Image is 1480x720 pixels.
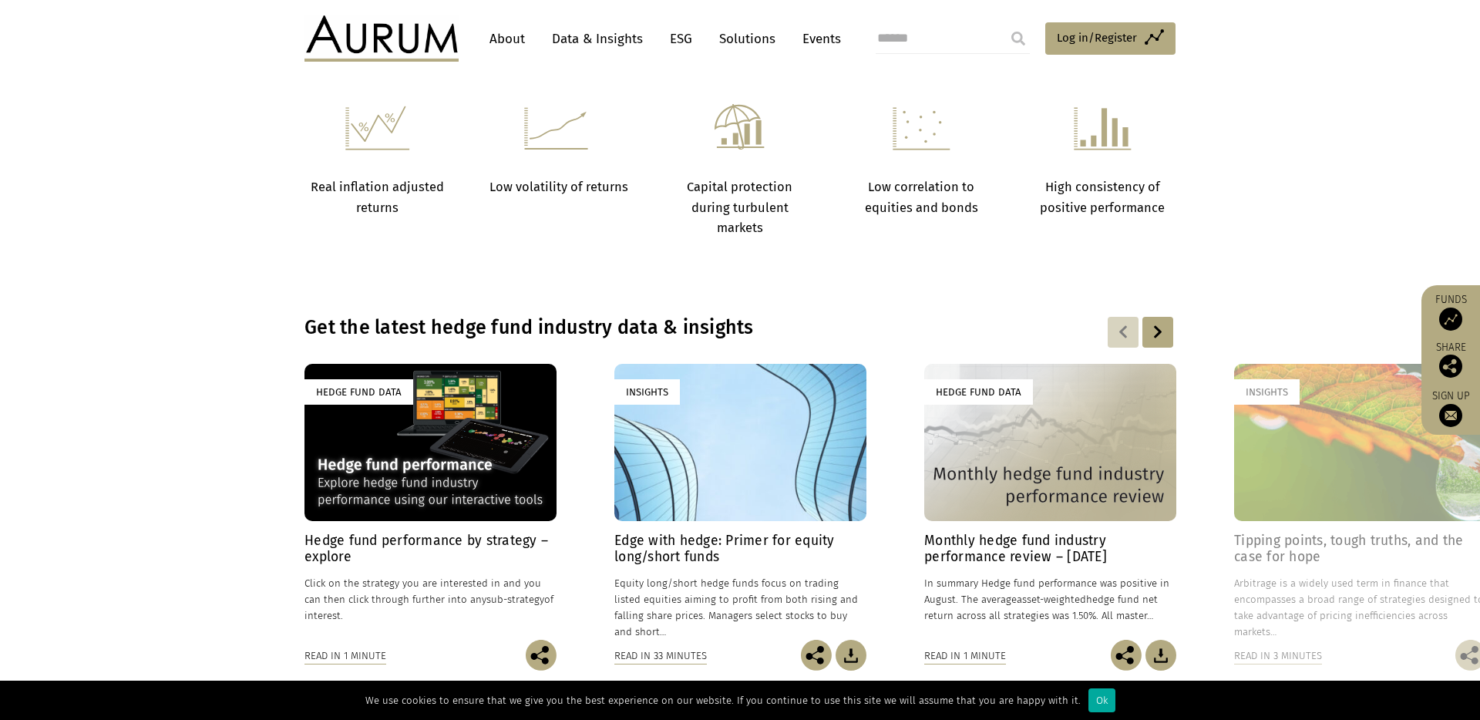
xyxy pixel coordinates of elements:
[544,25,651,53] a: Data & Insights
[801,640,832,671] img: Share this post
[482,25,533,53] a: About
[924,364,1176,640] a: Hedge Fund Data Monthly hedge fund industry performance review – [DATE] In summary Hedge fund per...
[924,533,1176,565] h4: Monthly hedge fund industry performance review – [DATE]
[662,25,700,53] a: ESG
[304,316,977,339] h3: Get the latest hedge fund industry data & insights
[1439,404,1462,427] img: Sign up to our newsletter
[1040,180,1165,214] strong: High consistency of positive performance
[836,640,866,671] img: Download Article
[304,533,557,565] h4: Hedge fund performance by strategy – explore
[1429,342,1472,378] div: Share
[1234,648,1322,664] div: Read in 3 minutes
[924,648,1006,664] div: Read in 1 minute
[304,379,413,405] div: Hedge Fund Data
[304,648,386,664] div: Read in 1 minute
[304,364,557,640] a: Hedge Fund Data Hedge fund performance by strategy – explore Click on the strategy you are intere...
[489,180,628,194] strong: Low volatility of returns
[1111,640,1142,671] img: Share this post
[711,25,783,53] a: Solutions
[1057,29,1137,47] span: Log in/Register
[526,640,557,671] img: Share this post
[1045,22,1176,55] a: Log in/Register
[304,575,557,624] p: Click on the strategy you are interested in and you can then click through further into any of in...
[614,364,866,640] a: Insights Edge with hedge: Primer for equity long/short funds Equity long/short hedge funds focus ...
[1003,23,1034,54] input: Submit
[486,594,544,605] span: sub-strategy
[795,25,841,53] a: Events
[1429,389,1472,427] a: Sign up
[924,379,1033,405] div: Hedge Fund Data
[1145,640,1176,671] img: Download Article
[865,180,978,214] strong: Low correlation to equities and bonds
[311,180,444,214] strong: Real inflation adjusted returns
[614,575,866,641] p: Equity long/short hedge funds focus on trading listed equities aiming to profit from both rising ...
[1439,308,1462,331] img: Access Funds
[1429,293,1472,331] a: Funds
[304,15,459,62] img: Aurum
[1234,379,1300,405] div: Insights
[924,575,1176,624] p: In summary Hedge fund performance was positive in August. The average hedge fund net return acros...
[1088,688,1115,712] div: Ok
[687,180,792,235] strong: Capital protection during turbulent markets
[614,533,866,565] h4: Edge with hedge: Primer for equity long/short funds
[1439,355,1462,378] img: Share this post
[614,379,680,405] div: Insights
[1017,594,1086,605] span: asset-weighted
[614,648,707,664] div: Read in 33 minutes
